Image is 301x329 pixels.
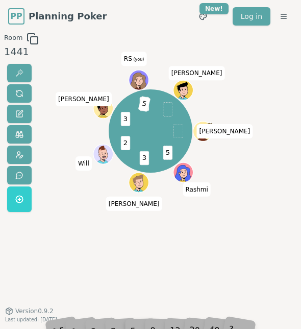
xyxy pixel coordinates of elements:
span: Click to change your name [56,92,112,106]
span: Click to change your name [121,52,146,66]
a: PPPlanning Poker [8,8,107,25]
span: Click to change your name [197,124,253,138]
span: (you) [132,57,144,62]
div: New! [199,3,229,14]
button: Version0.9.2 [5,307,54,315]
button: Change name [7,105,32,123]
span: 3 [140,97,149,111]
span: Version 0.9.2 [15,307,54,315]
span: Click to change your name [76,156,92,171]
button: Reveal votes [7,64,32,82]
button: Reset votes [7,84,32,103]
button: Change avatar [7,146,32,164]
button: Watch only [7,125,32,144]
button: Click to change your avatar [130,70,148,89]
span: 3 [121,112,130,126]
button: Get a named room [7,186,32,212]
span: Room [4,33,22,45]
span: Pilar is the host [207,122,212,127]
span: 5 [163,146,172,159]
a: Log in [233,7,270,26]
span: Last updated: [DATE] [5,317,57,322]
span: Planning Poker [29,9,107,24]
div: 1441 [4,45,39,60]
span: Click to change your name [183,182,210,196]
button: New! [194,7,212,26]
span: 3 [140,151,149,165]
span: PP [10,10,22,22]
span: 2 [121,136,130,150]
span: 5 [138,96,151,112]
span: Click to change your name [169,66,225,80]
span: Click to change your name [106,196,162,210]
button: Send feedback [7,166,32,184]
